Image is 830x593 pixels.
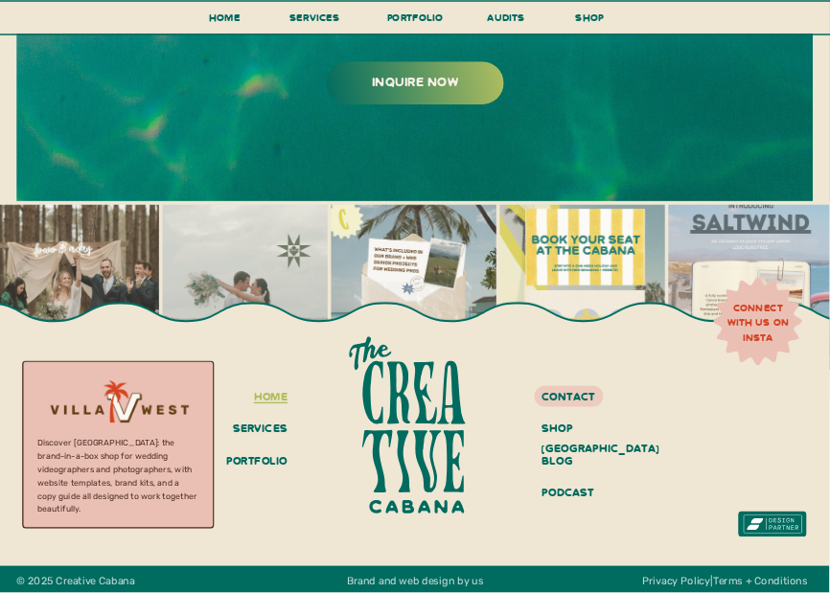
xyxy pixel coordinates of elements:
a: Home [203,9,246,34]
a: Terms + Conditions [713,575,808,587]
a: inquire now [329,71,502,92]
h3: © 2025 Creative Cabana [16,573,177,588]
a: audits [486,9,527,33]
a: Privacy Policy [642,575,710,587]
a: contact [542,386,646,404]
span: services [289,11,339,25]
a: shop [557,9,623,33]
img: what actually goes into our all-inclusive brand + web design projects for wedding pros? It’s so m... [331,205,496,370]
img: Grace + David, the husband-and-wife duo behind the lens, have a way of capturing weddings that fe... [162,205,327,370]
img: now booking: creative direction, chilled drinks, and your best brand yet 🏖️ we’ve got 3 spots for... [499,205,664,370]
a: shop [GEOGRAPHIC_DATA] [542,419,646,443]
a: services [286,9,344,34]
a: blog [542,450,646,474]
p: Discover [GEOGRAPHIC_DATA]: the brand-in-a-box shop for wedding videographers and photographers, ... [37,437,199,508]
a: connect with us on insta [720,302,796,344]
a: portfolio [382,9,448,34]
a: podcast [542,482,646,506]
a: portfolio [219,450,288,474]
h3: Brand and web design by us [300,573,530,588]
a: home [227,386,288,410]
h3: | [637,573,814,588]
a: services [227,419,288,443]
